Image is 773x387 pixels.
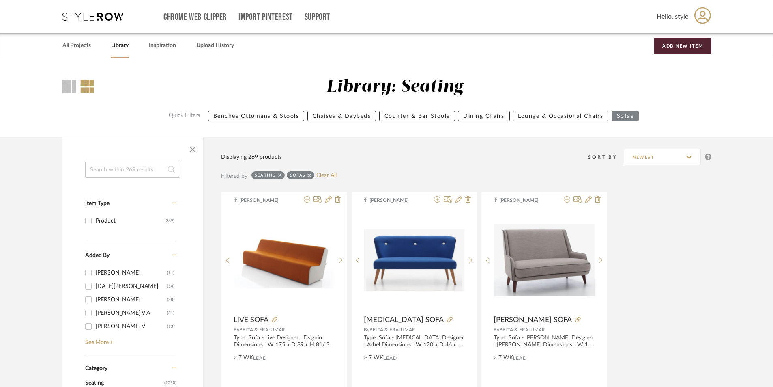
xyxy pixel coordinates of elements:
div: Sort By [588,153,624,161]
button: Sofas [612,111,639,121]
span: [PERSON_NAME] [499,197,550,204]
span: [PERSON_NAME] [239,197,290,204]
span: [PERSON_NAME] [369,197,421,204]
span: Item Type [85,201,110,206]
span: By [494,327,499,332]
button: Add New Item [654,38,711,54]
span: [MEDICAL_DATA] SOFA [364,316,444,324]
div: Library: Seating [326,77,463,97]
span: BELTA & FRAJUMAR [239,327,285,332]
img: LIVE SOFA [234,232,335,288]
span: Category [85,365,107,372]
div: Filtered by [221,172,247,181]
span: [PERSON_NAME] SOFA [494,316,572,324]
a: Chrome Web Clipper [163,14,227,21]
span: BELTA & FRAJUMAR [499,327,545,332]
div: (269) [165,214,174,227]
span: Hello, style [657,12,688,22]
button: Close [185,141,201,158]
a: Library [111,40,129,51]
a: Clear All [316,172,337,179]
a: All Projects [62,40,91,51]
div: Displaying 269 products [221,153,282,162]
button: Benches Ottomans & Stools [208,111,305,121]
div: [PERSON_NAME] [96,293,167,306]
span: Lead [513,355,527,361]
a: Upload History [196,40,234,51]
div: Type: Sofa - [PERSON_NAME] Designer : [PERSON_NAME] Dimensions : W 133 x D 89 x H 92cm/ SH429/ Ar... [494,335,595,348]
button: Counter & Bar Stools [379,111,455,121]
div: (54) [167,280,174,293]
div: Type: Sofa - [MEDICAL_DATA] Designer : Arbel Dimensions : W 120 x D 46 x H 82/ SH 43cm Material &... [364,335,465,348]
img: BLOM SOFA [494,224,595,297]
button: Lounge & Occasional Chairs [513,111,608,121]
div: [PERSON_NAME] V [96,320,167,333]
div: Product [96,214,165,227]
div: [PERSON_NAME] V A [96,307,167,320]
span: BELTA & FRAJUMAR [369,327,415,332]
div: [PERSON_NAME] [96,266,167,279]
a: Support [305,14,330,21]
div: Seating [255,173,276,178]
div: Type: Sofa - Live Designer : Dsignio Dimensions : W 175 x D 89 x H 81/ SH 42cm/ arm length 53/ SH... [234,335,335,348]
img: MUSE SOFA [364,229,464,291]
button: Chaises & Daybeds [307,111,376,121]
div: (91) [167,266,174,279]
div: (31) [167,307,174,320]
a: Import Pinterest [238,14,293,21]
div: Sofas [290,173,305,178]
span: Lead [253,355,267,361]
button: Dining Chairs [458,111,510,121]
input: Search within 269 results [85,162,180,178]
div: (13) [167,320,174,333]
span: By [234,327,239,332]
span: > 7 WK [364,354,383,362]
span: Added By [85,253,110,258]
span: > 7 WK [234,354,253,362]
label: Quick Filters [164,111,205,121]
span: > 7 WK [494,354,513,362]
div: (38) [167,293,174,306]
span: Lead [383,355,397,361]
div: [DATE][PERSON_NAME] [96,280,167,293]
a: Inspiration [149,40,176,51]
a: See More + [83,333,176,346]
span: LIVE SOFA [234,316,268,324]
span: By [364,327,369,332]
